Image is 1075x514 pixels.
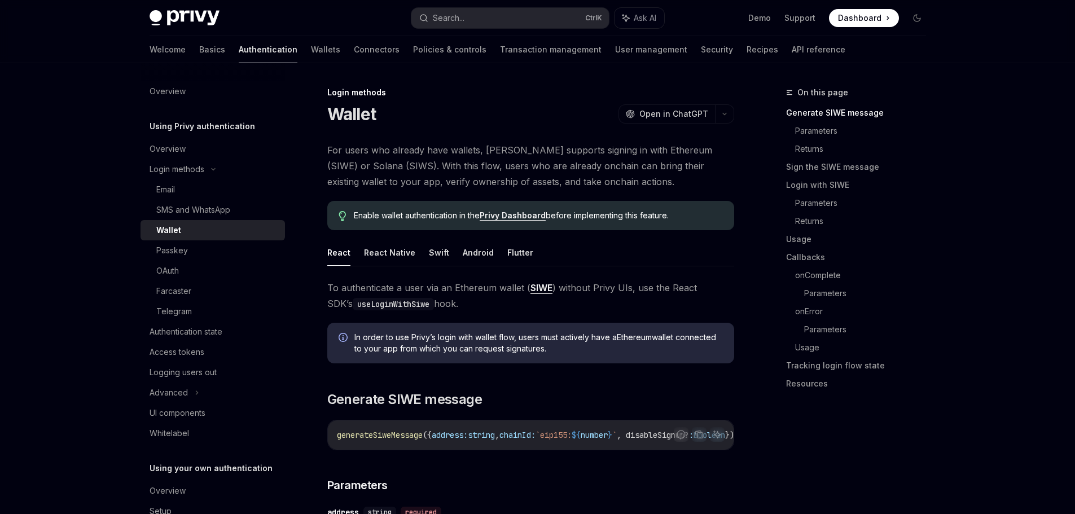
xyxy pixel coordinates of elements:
a: Authentication state [141,322,285,342]
a: API reference [792,36,845,63]
a: Privy Dashboard [480,210,546,221]
a: Overview [141,81,285,102]
div: Farcaster [156,284,191,298]
code: useLoginWithSiwe [353,298,434,310]
a: SMS and WhatsApp [141,200,285,220]
svg: Info [339,333,350,344]
a: Whitelabel [141,423,285,443]
span: Dashboard [838,12,881,24]
a: Email [141,179,285,200]
a: Security [701,36,733,63]
div: Wallet [156,223,181,237]
button: Open in ChatGPT [618,104,715,124]
div: Passkey [156,244,188,257]
span: In order to use Privy’s login with wallet flow, users must actively have a Ethereum wallet connec... [354,332,723,354]
a: OAuth [141,261,285,281]
span: Generate SIWE message [327,390,482,408]
button: Search...CtrlK [411,8,609,28]
div: Access tokens [150,345,204,359]
a: Basics [199,36,225,63]
span: , disableSignup? [617,430,689,440]
div: Overview [150,85,186,98]
div: Telegram [156,305,192,318]
a: Overview [141,481,285,501]
div: Authentication state [150,325,222,339]
a: Wallets [311,36,340,63]
a: Parameters [795,194,935,212]
button: Android [463,239,494,266]
span: Enable wallet authentication in the before implementing this feature. [354,210,722,221]
div: UI components [150,406,205,420]
span: }) [725,430,734,440]
button: Report incorrect code [674,427,688,442]
div: Advanced [150,386,188,399]
span: To authenticate a user via an Ethereum wallet ( ) without Privy UIs, use the React SDK’s hook. [327,280,734,311]
a: Tracking login flow state [786,357,935,375]
h5: Using Privy authentication [150,120,255,133]
button: React [327,239,350,266]
a: Generate SIWE message [786,104,935,122]
a: Support [784,12,815,24]
button: Swift [429,239,449,266]
a: Telegram [141,301,285,322]
a: Connectors [354,36,400,63]
span: Ctrl K [585,14,602,23]
a: UI components [141,403,285,423]
div: Login methods [327,87,734,98]
span: For users who already have wallets, [PERSON_NAME] supports signing in with Ethereum (SIWE) or Sol... [327,142,734,190]
button: Ask AI [710,427,725,442]
button: Toggle dark mode [908,9,926,27]
div: Logging users out [150,366,217,379]
span: : [689,430,694,440]
a: Parameters [804,284,935,302]
a: Usage [786,230,935,248]
a: Resources [786,375,935,393]
a: Recipes [747,36,778,63]
button: React Native [364,239,415,266]
a: Login with SIWE [786,176,935,194]
a: Transaction management [500,36,602,63]
a: Parameters [804,320,935,339]
span: Open in ChatGPT [639,108,708,120]
a: Authentication [239,36,297,63]
a: Sign the SIWE message [786,158,935,176]
button: Ask AI [615,8,664,28]
a: Logging users out [141,362,285,383]
a: User management [615,36,687,63]
div: Email [156,183,175,196]
span: chainId: [499,430,536,440]
span: `eip155: [536,430,572,440]
a: Policies & controls [413,36,486,63]
span: generateSiweMessage [337,430,423,440]
button: Flutter [507,239,533,266]
a: Wallet [141,220,285,240]
a: Welcome [150,36,186,63]
span: On this page [797,86,848,99]
span: ${ [572,430,581,440]
div: OAuth [156,264,179,278]
a: Farcaster [141,281,285,301]
span: Parameters [327,477,388,493]
a: Demo [748,12,771,24]
div: Whitelabel [150,427,189,440]
a: onError [795,302,935,320]
div: Search... [433,11,464,25]
button: Copy the contents from the code block [692,427,707,442]
a: Access tokens [141,342,285,362]
a: Callbacks [786,248,935,266]
span: } [608,430,612,440]
span: Ask AI [634,12,656,24]
span: address: [432,430,468,440]
h1: Wallet [327,104,376,124]
a: Dashboard [829,9,899,27]
a: SIWE [530,282,552,294]
span: , [495,430,499,440]
div: Login methods [150,162,204,176]
span: number [581,430,608,440]
div: SMS and WhatsApp [156,203,230,217]
h5: Using your own authentication [150,462,273,475]
a: Parameters [795,122,935,140]
a: Returns [795,140,935,158]
a: Usage [795,339,935,357]
img: dark logo [150,10,220,26]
